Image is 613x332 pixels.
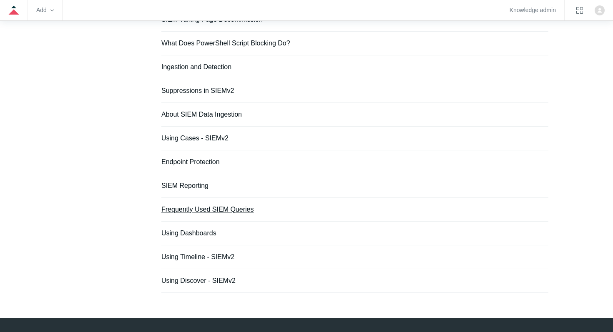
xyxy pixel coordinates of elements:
[161,158,220,165] a: Endpoint Protection
[595,5,605,15] zd-hc-trigger: Click your profile icon to open the profile menu
[161,40,290,47] a: What Does PowerShell Script Blocking Do?
[161,253,234,260] a: Using Timeline - SIEMv2
[510,8,556,12] a: Knowledge admin
[161,63,231,70] a: Ingestion and Detection
[161,277,236,284] a: Using Discover - SIEMv2
[161,87,234,94] a: Suppressions in SIEMv2
[161,135,229,142] a: Using Cases - SIEMv2
[161,230,216,237] a: Using Dashboards
[161,111,242,118] a: About SIEM Data Ingestion
[36,8,54,12] zd-hc-trigger: Add
[161,206,254,213] a: Frequently Used SIEM Queries
[595,5,605,15] img: user avatar
[161,182,209,189] a: SIEM Reporting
